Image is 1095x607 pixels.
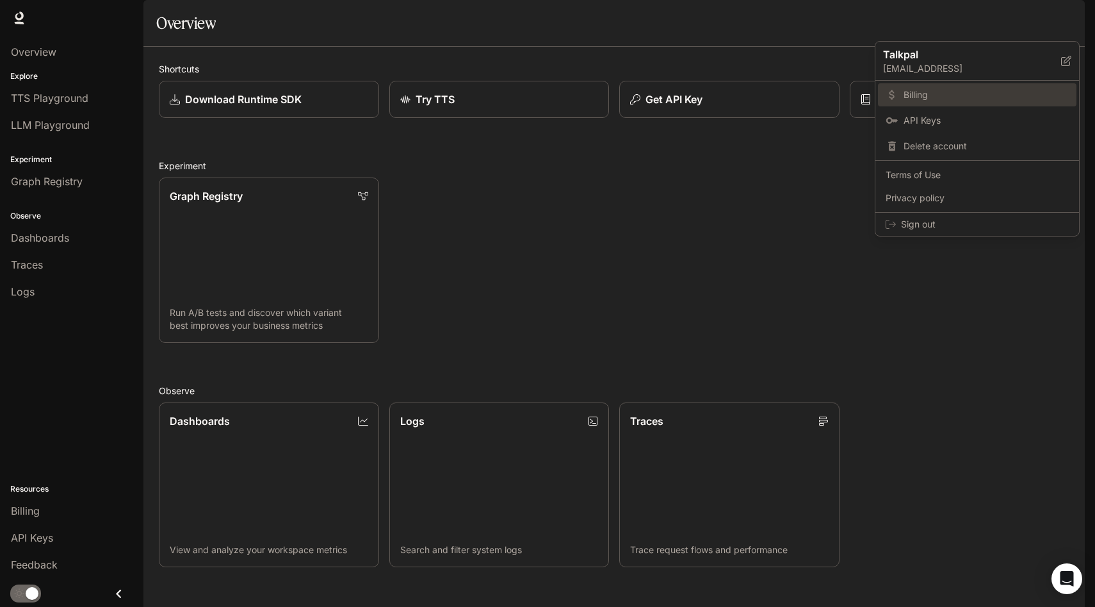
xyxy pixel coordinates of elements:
span: Sign out [901,218,1069,231]
a: Privacy policy [878,187,1076,210]
div: Talkpal[EMAIL_ADDRESS] [875,42,1079,81]
div: Delete account [878,135,1076,158]
a: API Keys [878,109,1076,132]
p: [EMAIL_ADDRESS] [883,62,1061,75]
span: Delete account [904,140,1069,153]
span: API Keys [904,114,1069,127]
span: Privacy policy [886,192,1069,204]
a: Terms of Use [878,163,1076,187]
span: Billing [904,88,1069,101]
span: Terms of Use [886,169,1069,181]
a: Billing [878,83,1076,106]
p: Talkpal [883,47,1041,62]
div: Sign out [875,213,1079,236]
